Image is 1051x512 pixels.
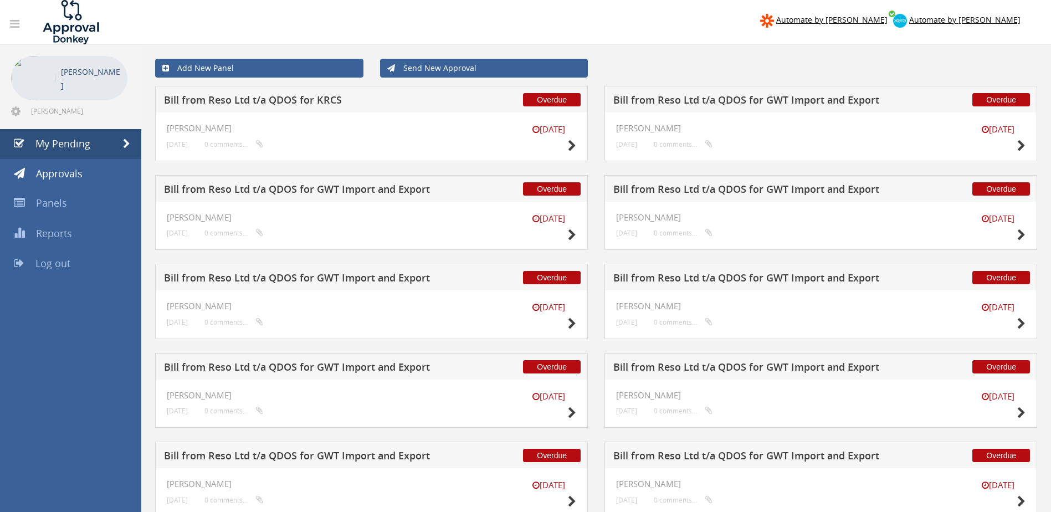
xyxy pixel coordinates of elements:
[31,106,125,115] span: [PERSON_NAME][EMAIL_ADDRESS][DOMAIN_NAME]
[616,213,1026,222] h4: [PERSON_NAME]
[972,182,1030,196] span: Overdue
[972,271,1030,284] span: Overdue
[616,124,1026,133] h4: [PERSON_NAME]
[616,140,637,149] small: [DATE]
[616,301,1026,311] h4: [PERSON_NAME]
[616,318,637,326] small: [DATE]
[521,479,576,491] small: [DATE]
[523,449,581,462] span: Overdue
[972,93,1030,106] span: Overdue
[167,318,188,326] small: [DATE]
[204,229,263,237] small: 0 comments...
[521,391,576,402] small: [DATE]
[164,273,454,286] h5: Bill from Reso Ltd t/a QDOS for GWT Import and Export
[970,391,1026,402] small: [DATE]
[167,301,576,311] h4: [PERSON_NAME]
[164,184,454,198] h5: Bill from Reso Ltd t/a QDOS for GWT Import and Export
[61,65,122,93] p: [PERSON_NAME]
[523,93,581,106] span: Overdue
[970,479,1026,491] small: [DATE]
[523,271,581,284] span: Overdue
[521,213,576,224] small: [DATE]
[204,140,263,149] small: 0 comments...
[204,318,263,326] small: 0 comments...
[167,140,188,149] small: [DATE]
[654,496,712,504] small: 0 comments...
[164,362,454,376] h5: Bill from Reso Ltd t/a QDOS for GWT Import and Export
[616,479,1026,489] h4: [PERSON_NAME]
[164,95,454,109] h5: Bill from Reso Ltd t/a QDOS for KRCS
[970,124,1026,135] small: [DATE]
[613,362,904,376] h5: Bill from Reso Ltd t/a QDOS for GWT Import and Export
[613,184,904,198] h5: Bill from Reso Ltd t/a QDOS for GWT Import and Export
[616,407,637,415] small: [DATE]
[167,391,576,400] h4: [PERSON_NAME]
[164,450,454,464] h5: Bill from Reso Ltd t/a QDOS for GWT Import and Export
[36,196,67,209] span: Panels
[167,407,188,415] small: [DATE]
[776,14,888,25] span: Automate by [PERSON_NAME]
[654,407,712,415] small: 0 comments...
[167,496,188,504] small: [DATE]
[972,360,1030,373] span: Overdue
[167,213,576,222] h4: [PERSON_NAME]
[613,273,904,286] h5: Bill from Reso Ltd t/a QDOS for GWT Import and Export
[616,391,1026,400] h4: [PERSON_NAME]
[654,229,712,237] small: 0 comments...
[155,59,363,78] a: Add New Panel
[521,124,576,135] small: [DATE]
[523,182,581,196] span: Overdue
[970,301,1026,313] small: [DATE]
[616,229,637,237] small: [DATE]
[654,140,712,149] small: 0 comments...
[35,257,70,270] span: Log out
[204,496,263,504] small: 0 comments...
[613,450,904,464] h5: Bill from Reso Ltd t/a QDOS for GWT Import and Export
[760,14,774,28] img: zapier-logomark.png
[36,167,83,180] span: Approvals
[167,479,576,489] h4: [PERSON_NAME]
[616,496,637,504] small: [DATE]
[167,229,188,237] small: [DATE]
[523,360,581,373] span: Overdue
[970,213,1026,224] small: [DATE]
[167,124,576,133] h4: [PERSON_NAME]
[613,95,904,109] h5: Bill from Reso Ltd t/a QDOS for GWT Import and Export
[521,301,576,313] small: [DATE]
[654,318,712,326] small: 0 comments...
[36,227,72,240] span: Reports
[893,14,907,28] img: xero-logo.png
[380,59,588,78] a: Send New Approval
[204,407,263,415] small: 0 comments...
[972,449,1030,462] span: Overdue
[909,14,1021,25] span: Automate by [PERSON_NAME]
[35,137,90,150] span: My Pending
